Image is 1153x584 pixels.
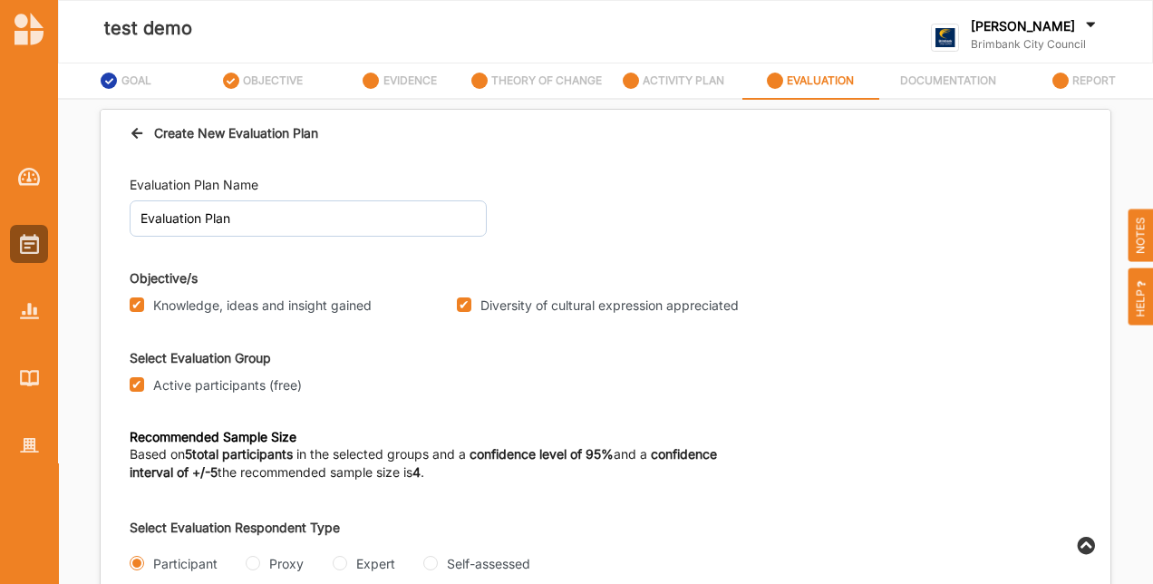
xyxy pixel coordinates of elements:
a: Activities [10,225,48,263]
b: 5 total participants [185,446,293,462]
img: Activities [20,234,39,254]
label: Based on in the selected groups and a and a the recommended sample size is . [130,445,758,482]
label: Brimbank City Council [971,37,1100,52]
b: confidence interval of +/-5 [130,446,717,480]
label: DOCUMENTATION [900,73,996,88]
img: Organisation [20,438,39,453]
a: Organisation [10,426,48,464]
div: Select Evaluation Respondent Type [130,520,606,536]
b: confidence level of 95% [470,446,614,462]
label: Evaluation Plan Name [130,176,258,194]
div: Proxy [269,554,304,573]
label: Diversity of cultural expression appreciated [480,297,739,314]
div: Self-assessed [447,554,530,573]
img: logo [931,24,959,52]
div: Expert [356,554,395,573]
label: [PERSON_NAME] [971,18,1075,34]
label: GOAL [121,73,151,88]
label: EVALUATION [787,73,854,88]
label: OBJECTIVE [243,73,303,88]
div: Objective/s [130,268,1081,287]
img: logo [15,13,44,45]
label: REPORT [1072,73,1116,88]
label: Knowledge, ideas and insight gained [153,297,372,314]
b: 4 [412,464,421,480]
label: Active participants (free) [153,377,302,394]
a: Library [10,359,48,397]
div: Participant [153,554,218,573]
label: THEORY OF CHANGE [491,73,602,88]
img: Library [20,370,39,385]
div: Recommended Sample Size [130,429,758,445]
a: Dashboard [10,158,48,196]
label: test demo [104,14,192,44]
div: Create New Evaluation Plan [130,123,318,142]
img: Reports [20,303,39,318]
img: Dashboard [18,168,41,186]
label: EVIDENCE [383,73,437,88]
label: ACTIVITY PLAN [643,73,724,88]
div: Select Evaluation Group [130,348,1081,367]
a: Reports [10,292,48,330]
